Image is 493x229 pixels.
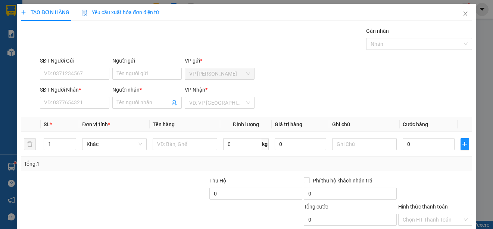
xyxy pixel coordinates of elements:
[81,9,159,15] span: Yêu cầu xuất hóa đơn điện tử
[462,11,468,17] span: close
[24,160,191,168] div: Tổng: 1
[171,100,177,106] span: user-add
[153,138,217,150] input: VD: Bàn, Ghế
[185,87,205,93] span: VP Nhận
[310,176,375,185] span: Phí thu hộ khách nhận trả
[398,204,448,210] label: Hình thức thanh toán
[304,204,328,210] span: Tổng cước
[21,9,69,15] span: TẠO ĐƠN HÀNG
[21,10,26,15] span: plus
[40,86,109,94] div: SĐT Người Nhận
[40,57,109,65] div: SĐT Người Gửi
[366,28,389,34] label: Gán nhãn
[24,138,36,150] button: delete
[87,139,142,150] span: Khác
[82,121,110,127] span: Đơn vị tính
[329,117,400,132] th: Ghi chú
[185,57,254,65] div: VP gửi
[275,138,327,150] input: 0
[233,121,259,127] span: Định lượng
[461,138,469,150] button: plus
[112,57,182,65] div: Người gửi
[275,121,302,127] span: Giá trị hàng
[112,86,182,94] div: Người nhận
[332,138,397,150] input: Ghi Chú
[189,68,250,79] span: VP Cao Tốc
[461,141,469,147] span: plus
[403,121,428,127] span: Cước hàng
[44,121,50,127] span: SL
[261,138,269,150] span: kg
[81,10,87,16] img: icon
[209,178,226,184] span: Thu Hộ
[153,121,175,127] span: Tên hàng
[455,4,476,25] button: Close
